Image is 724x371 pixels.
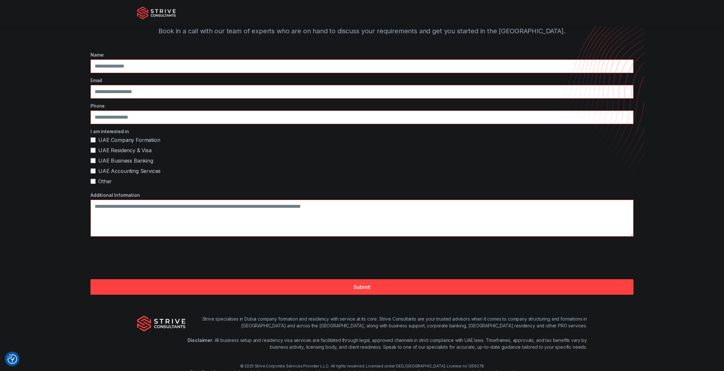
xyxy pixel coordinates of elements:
[155,26,569,36] p: Book in a call with our team of experts who are on hand to discuss your requirements and get you ...
[187,337,212,343] strong: Disclaimer
[98,177,112,185] span: Other
[90,51,633,58] label: Name
[98,167,161,175] span: UAE Accounting Services
[7,354,17,364] button: Consent Preferences
[90,168,96,174] input: UAE Accounting Services
[137,315,186,332] img: Strive Consultants
[90,102,633,109] label: Phone
[90,77,633,84] label: Email
[90,279,633,295] button: Submit
[7,354,17,364] img: Revisit consent button
[90,246,189,271] iframe: reCAPTCHA
[90,192,633,198] label: Additional Information
[90,128,633,135] label: I am interested in
[98,146,152,154] span: UAE Residency & Visa
[90,179,96,184] input: Other
[186,337,587,350] p: : All business setup and residency visa services are facilitated through legal, approved channels...
[186,315,587,329] p: Strive specialises in Dubai company formation and residency with service at its core. Strive Cons...
[90,148,96,153] input: UAE Residency & Visa
[90,137,96,143] input: UAE Company Formation
[98,136,160,144] span: UAE Company Formation
[90,158,96,163] input: UAE Business Banking
[137,6,176,19] img: Strive Consultants
[98,157,153,164] span: UAE Business Banking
